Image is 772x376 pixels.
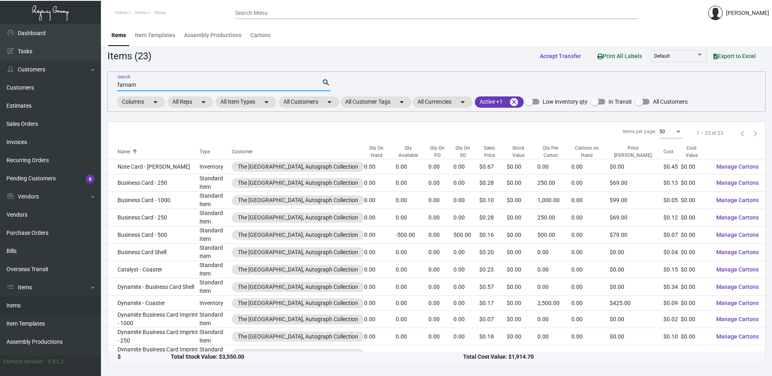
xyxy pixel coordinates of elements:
td: 0.00 [571,311,610,328]
td: 0.00 [396,244,428,261]
td: 500.00 [537,226,571,244]
td: 250.00 [537,174,571,192]
div: Qty On SO [453,144,472,159]
td: 0.00 [428,345,454,363]
div: Cost [663,148,673,155]
div: Total Cost Value: $1,914.70 [463,353,755,361]
div: Price [PERSON_NAME] [610,144,656,159]
div: Total Stock Value: $3,550.00 [171,353,463,361]
td: $0.17 [479,296,506,311]
div: The [GEOGRAPHIC_DATA], Autograph Collection [238,265,358,274]
span: Print All Labels [597,53,642,59]
td: 0.00 [453,192,479,209]
div: The [GEOGRAPHIC_DATA], Autograph Collection [238,196,358,205]
td: $0.00 [681,159,710,174]
td: 0.00 [428,226,454,244]
td: $0.00 [681,296,710,311]
td: 0.00 [453,311,479,328]
span: Manage Cartons [716,333,759,340]
td: $0.00 [681,226,710,244]
td: 0.00 [364,311,395,328]
mat-chip: All Customers [279,96,339,108]
td: 0.00 [571,244,610,261]
mat-icon: arrow_drop_down [262,97,271,107]
td: 0.00 [428,192,454,209]
td: 0.00 [364,159,395,174]
td: $0.12 [479,345,506,363]
div: Stock Value [507,144,537,159]
span: Manage Cartons [716,214,759,221]
td: $0.05 [663,192,681,209]
td: $0.10 [479,192,506,209]
td: $0.20 [479,244,506,261]
div: Type [199,148,232,155]
td: $0.00 [681,311,710,328]
button: Previous page [736,127,749,140]
td: 0.00 [428,244,454,261]
button: Next page [749,127,762,140]
div: Qty On Hand [364,144,395,159]
span: Accept Transfer [540,53,581,59]
th: Customer [232,144,364,159]
div: Sales Price [479,144,506,159]
span: Manage Cartons [716,180,759,186]
td: 0.00 [453,174,479,192]
button: Manage Cartons [710,296,765,310]
td: Standard Item [199,345,232,363]
mat-chip: All Customer Tags [340,96,411,108]
span: Manage Cartons [716,249,759,255]
button: Print All Labels [591,48,648,63]
td: 0.00 [453,159,479,174]
td: Business Card Shell [108,244,199,261]
div: The [GEOGRAPHIC_DATA], Autograph Collection [238,231,358,239]
td: $69.00 [610,174,663,192]
button: Manage Cartons [710,193,765,207]
div: Qty Available [396,144,428,159]
span: Export to Excel [713,53,756,59]
div: The [GEOGRAPHIC_DATA], Autograph Collection [238,163,358,171]
td: 1,000.00 [537,192,571,209]
div: The [GEOGRAPHIC_DATA], Autograph Collection [238,315,358,324]
td: Business Card - 500 [108,226,199,244]
td: $0.00 [507,261,537,278]
td: $0.00 [507,192,537,209]
mat-icon: arrow_drop_down [325,97,334,107]
td: $0.00 [681,328,710,345]
mat-icon: arrow_drop_down [151,97,160,107]
td: Standard Item [199,174,232,192]
td: 0.00 [571,209,610,226]
td: 0.00 [396,311,428,328]
td: 0.00 [537,311,571,328]
td: $0.00 [610,328,663,345]
td: 0.00 [571,192,610,209]
td: $0.13 [663,174,681,192]
div: Items (23) [107,49,151,63]
td: Standard Item [199,244,232,261]
td: Standard Item [199,278,232,296]
td: 0.00 [453,345,479,363]
td: 0.00 [428,296,454,311]
div: Current version: [3,357,44,366]
img: admin@bootstrapmaster.com [708,6,723,20]
td: Business Card - 1000 [108,192,199,209]
div: Cost Value [681,144,703,159]
div: Qty Available [396,144,421,159]
td: $0.00 [681,244,710,261]
td: 0.00 [364,296,395,311]
td: 0.00 [537,278,571,296]
div: Qty On PO [428,144,454,159]
span: In Transit [608,97,632,107]
button: Manage Cartons [710,329,765,344]
td: Standard Item [199,261,232,278]
td: 0.00 [396,261,428,278]
mat-chip: All Item Types [216,96,276,108]
td: $0.00 [610,345,663,363]
td: Dynamite Business Card Imprint - 500 [108,345,199,363]
td: $0.34 [663,278,681,296]
div: Items [111,31,126,40]
td: 0.00 [364,192,395,209]
td: $0.00 [610,244,663,261]
div: Qty Per Carton [537,144,571,159]
td: Note Card - [PERSON_NAME] [108,159,199,174]
td: 0.00 [453,296,479,311]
